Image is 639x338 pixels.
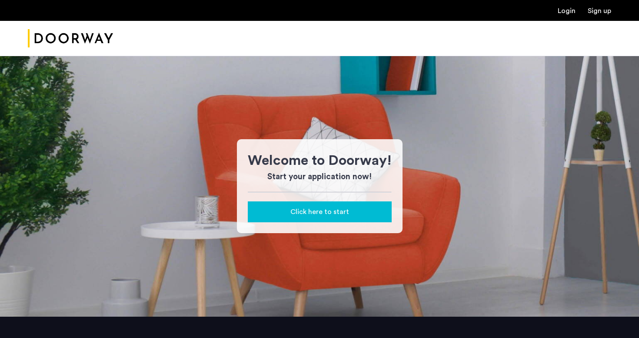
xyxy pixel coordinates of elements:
a: Cazamio Logo [28,22,113,55]
a: Registration [588,7,611,14]
h1: Welcome to Doorway! [248,150,392,171]
a: Login [558,7,576,14]
span: Click here to start [290,207,349,217]
button: button [248,201,392,222]
img: logo [28,22,113,55]
h3: Start your application now! [248,171,392,183]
